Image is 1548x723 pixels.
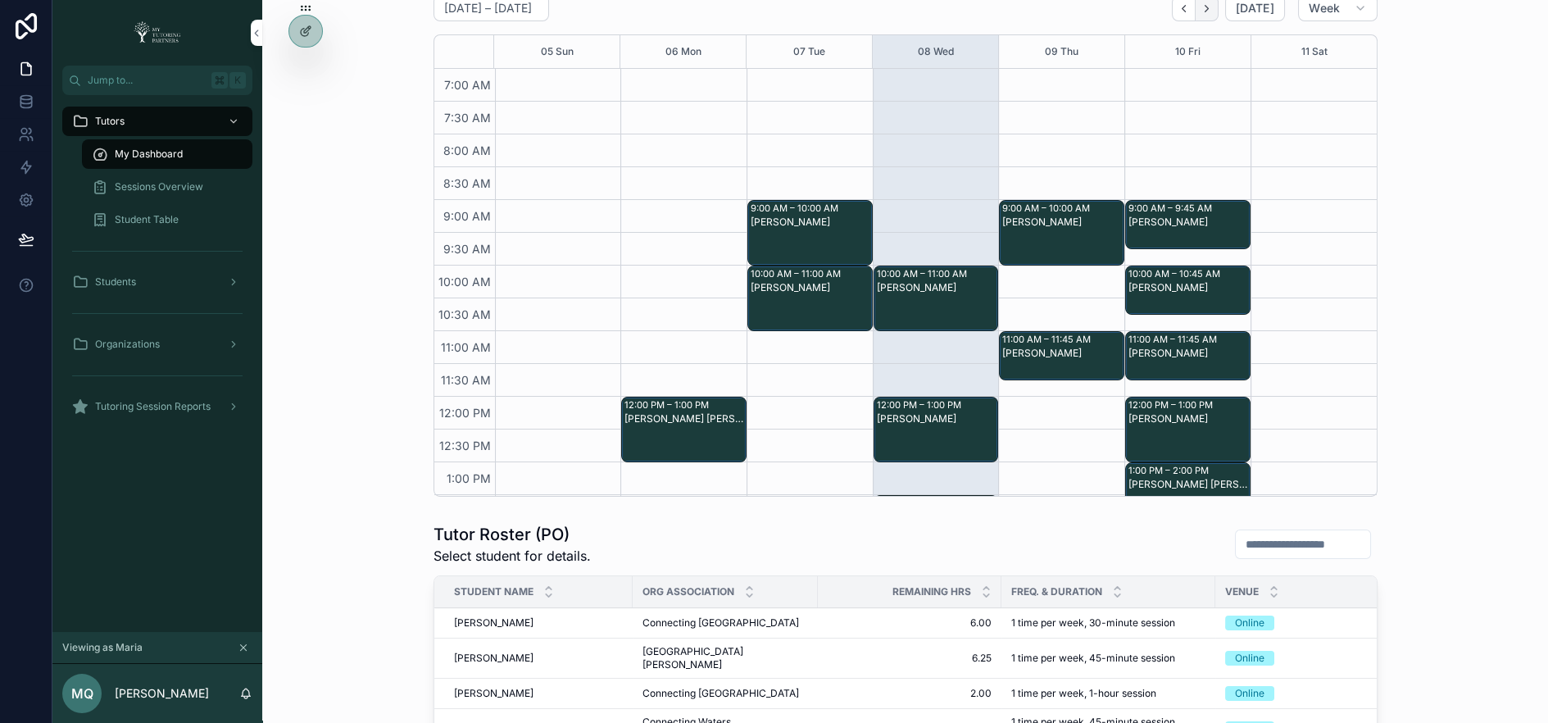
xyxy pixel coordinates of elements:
span: Freq. & Duration [1011,585,1102,598]
div: [PERSON_NAME] [1128,216,1249,229]
a: Organizations [62,330,252,359]
span: Students [95,275,136,289]
button: 11 Sat [1301,35,1328,68]
button: 05 Sun [541,35,574,68]
div: 06 Mon [665,35,701,68]
div: 9:00 AM – 10:00 AM[PERSON_NAME] [1000,201,1124,265]
a: Online [1225,651,1391,666]
a: Tutoring Session Reports [62,392,252,421]
span: 1 time per week, 1-hour session [1011,687,1156,700]
a: Online [1225,686,1391,701]
div: 10:00 AM – 11:00 AM[PERSON_NAME] [874,266,998,330]
button: Jump to...K [62,66,252,95]
div: 12:00 PM – 1:00 PM [1128,398,1217,412]
a: Student Table [82,205,252,234]
a: [GEOGRAPHIC_DATA][PERSON_NAME] [642,645,808,671]
div: [PERSON_NAME] [877,281,997,294]
div: [PERSON_NAME] [1128,347,1249,360]
h1: Tutor Roster (PO) [434,523,591,546]
a: Sessions Overview [82,172,252,202]
div: 1:00 PM – 2:00 PM[PERSON_NAME] [PERSON_NAME] [1126,463,1250,527]
span: 11:30 AM [437,373,495,387]
span: Org Association [642,585,734,598]
div: 09 Thu [1045,35,1078,68]
div: 12:00 PM – 1:00 PM [877,398,965,412]
span: K [231,74,244,87]
span: Tutors [95,115,125,128]
span: [PERSON_NAME] [454,687,533,700]
a: Tutors [62,107,252,136]
a: [PERSON_NAME] [454,652,623,665]
a: My Dashboard [82,139,252,169]
button: 08 Wed [918,35,954,68]
span: Student Name [454,585,533,598]
span: 9:30 AM [439,242,495,256]
span: 1:00 PM [443,471,495,485]
div: 9:00 AM – 9:45 AM[PERSON_NAME] [1126,201,1250,248]
span: 7:30 AM [440,111,495,125]
div: Online [1235,686,1264,701]
div: 10:00 AM – 11:00 AM[PERSON_NAME] [748,266,872,330]
div: [PERSON_NAME] [751,281,871,294]
div: [PERSON_NAME] [1128,281,1249,294]
span: Remaining Hrs [892,585,971,598]
div: 11:00 AM – 11:45 AM[PERSON_NAME] [1126,332,1250,380]
div: [PERSON_NAME] [1128,412,1249,425]
div: [PERSON_NAME] [751,216,871,229]
a: 1 time per week, 1-hour session [1011,687,1205,700]
button: 10 Fri [1175,35,1201,68]
span: Student Table [115,213,179,226]
div: 1:00 PM – 2:00 PM [1128,464,1213,477]
span: My Dashboard [115,148,183,161]
div: 11:00 AM – 11:45 AM [1128,333,1221,346]
div: 12:00 PM – 1:00 PM[PERSON_NAME] [PERSON_NAME] [622,398,746,462]
div: 11:00 AM – 11:45 AM[PERSON_NAME] [1000,332,1124,380]
span: Select student for details. [434,546,591,566]
a: 6.25 [828,652,992,665]
span: Connecting [GEOGRAPHIC_DATA] [642,687,799,700]
a: Online [1225,616,1391,630]
span: 1 time per week, 45-minute session [1011,652,1175,665]
span: Jump to... [88,74,205,87]
a: Connecting [GEOGRAPHIC_DATA] [642,616,808,630]
a: [PERSON_NAME] [454,616,623,630]
span: [DATE] [1236,1,1274,16]
div: [PERSON_NAME] [PERSON_NAME] [624,412,745,425]
span: Venue [1225,585,1259,598]
div: [PERSON_NAME] [PERSON_NAME] [1128,478,1249,491]
a: 6.00 [828,616,992,630]
div: [PERSON_NAME] [1002,216,1123,229]
span: Viewing as Maria [62,641,143,654]
span: [PERSON_NAME] [454,616,533,630]
div: 12:00 PM – 1:00 PM[PERSON_NAME] [874,398,998,462]
span: 10:30 AM [434,307,495,321]
div: 10:00 AM – 11:00 AM [751,267,845,280]
span: Connecting [GEOGRAPHIC_DATA] [642,616,799,630]
span: 12:00 PM [435,406,495,420]
span: 8:30 AM [439,176,495,190]
span: 9:00 AM [439,209,495,223]
span: 10:00 AM [434,275,495,289]
a: 2.00 [828,687,992,700]
span: 12:30 PM [435,439,495,452]
div: 10:00 AM – 11:00 AM [877,267,971,280]
span: MQ [71,684,93,703]
a: Students [62,267,252,297]
span: Tutoring Session Reports [95,400,211,413]
div: 9:00 AM – 10:00 AM[PERSON_NAME] [748,201,872,265]
div: 10:00 AM – 10:45 AM [1128,267,1224,280]
span: 11:00 AM [437,340,495,354]
div: scrollable content [52,95,262,443]
div: 10:00 AM – 10:45 AM[PERSON_NAME] [1126,266,1250,314]
span: Organizations [95,338,160,351]
a: 1 time per week, 30-minute session [1011,616,1205,630]
span: Sessions Overview [115,180,203,193]
span: 1 time per week, 30-minute session [1011,616,1175,630]
div: 07 Tue [793,35,825,68]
